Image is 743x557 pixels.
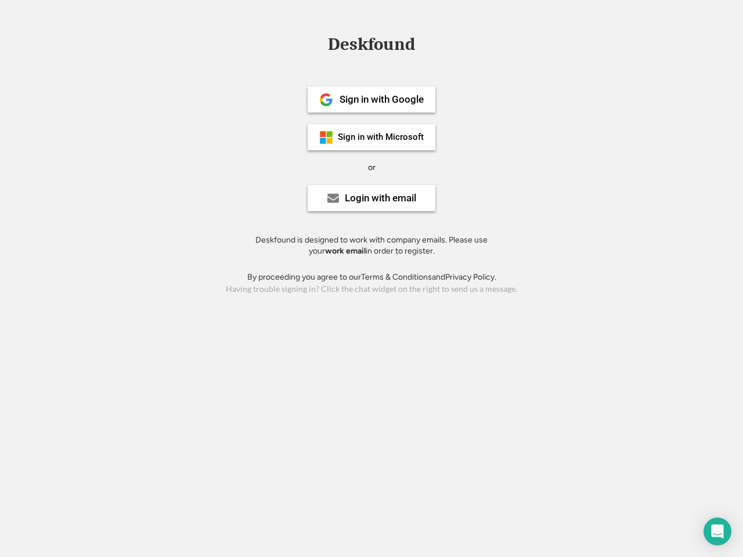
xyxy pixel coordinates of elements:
div: Sign in with Microsoft [338,133,424,142]
div: Open Intercom Messenger [704,518,731,545]
img: ms-symbollockup_mssymbol_19.png [319,131,333,144]
div: or [368,162,376,173]
div: By proceeding you agree to our and [247,272,496,283]
a: Privacy Policy. [445,272,496,282]
a: Terms & Conditions [361,272,432,282]
div: Deskfound [322,35,421,53]
img: 1024px-Google__G__Logo.svg.png [319,93,333,107]
div: Deskfound is designed to work with company emails. Please use your in order to register. [241,234,502,257]
strong: work email [325,246,366,256]
div: Login with email [345,193,416,203]
div: Sign in with Google [340,95,424,104]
